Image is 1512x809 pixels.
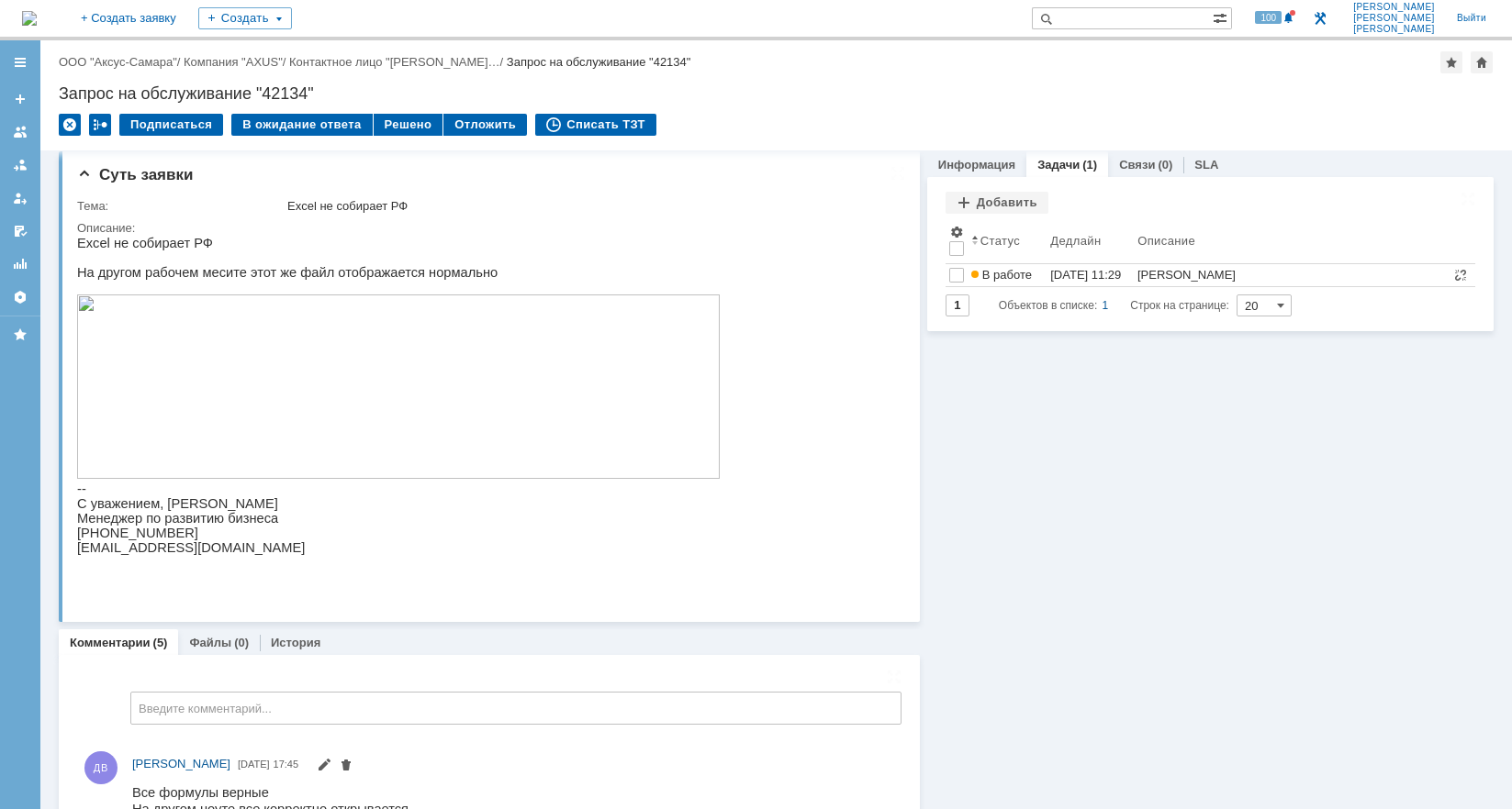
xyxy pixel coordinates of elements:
span: Объектов в списке: [999,299,1097,312]
span: [PERSON_NAME] [132,757,230,770]
span: Редактировать [317,760,331,774]
a: Настройки [6,283,35,312]
th: Дедлайн [1047,221,1134,264]
div: (0) [234,636,249,649]
img: logo [22,11,37,26]
div: Описание [1137,234,1195,248]
span: [PERSON_NAME] [1353,24,1435,35]
span: Удалить [339,760,353,774]
div: Удалить [59,114,81,136]
a: Задачи [1037,158,1080,172]
a: ООО "Аксус-Самара" [59,55,177,69]
div: Работа с массовостью [89,114,111,136]
a: В работе [968,264,1047,286]
a: Мои заявки [6,183,35,213]
a: Информация [938,158,1015,172]
div: (1) [1082,158,1097,172]
a: Отчеты [6,249,35,279]
span: [PERSON_NAME] [1353,13,1435,24]
div: Описание: [77,221,897,236]
div: Статус [980,234,1020,248]
div: Запрос на обслуживание "42134" [507,55,691,69]
span: В работе [971,268,1032,282]
span: [DATE] [238,759,270,770]
div: Запрос на обслуживание "42134" [59,84,1494,103]
a: Связи [1119,158,1155,172]
span: Настройки [949,225,964,239]
a: Комментарии [70,636,151,649]
div: (0) [1158,158,1172,172]
a: Компания "AXUS" [184,55,283,69]
a: Заявки в моей ответственности [6,150,35,180]
div: / [59,55,184,69]
span: Разорвать связь [1453,268,1468,283]
a: SLA [1194,158,1218,172]
span: 17:45 [274,759,299,770]
span: Email отправителя: [PERSON_NAME][EMAIL_ADDRESS][DOMAIN_NAME] [18,182,387,194]
div: Дедлайн [1050,234,1101,248]
a: История [271,636,320,649]
span: Email отправителя: [PERSON_NAME][EMAIL_ADDRESS][DOMAIN_NAME] [18,105,387,117]
a: Мои согласования [6,216,35,246]
span: Суть заявки [77,166,193,183]
a: [PERSON_NAME] [132,755,230,773]
span: [PHONE_NUMBER] [4,91,125,105]
div: Excel не собирает РФ [287,199,893,214]
div: Сделать домашней страницей [1471,51,1493,73]
a: Заявки на командах [6,117,35,147]
div: Создать [198,7,292,29]
div: / [184,55,289,69]
div: Тема: [77,199,284,214]
span: 100 [1255,11,1282,24]
a: Создать заявку [6,84,35,114]
div: [DATE] 11:29 [1050,268,1121,282]
a: Контактное лицо "[PERSON_NAME]… [289,55,500,69]
a: Перейти в интерфейс администратора [1309,7,1331,29]
a: [DATE] 11:29 [1047,264,1134,286]
div: 1 [1103,294,1109,316]
i: Строк на странице: [999,294,1229,316]
div: На всю страницу [1461,192,1475,206]
div: / [289,55,507,69]
div: На всю страницу [890,166,905,181]
span: Расширенный поиск [1213,8,1231,26]
a: Перейти на домашнюю страницу [22,11,37,26]
div: (5) [153,636,168,649]
div: На всю страницу [887,670,902,684]
th: Статус [968,221,1047,264]
div: Добавить в избранное [1440,51,1462,73]
a: Файлы [189,636,231,649]
span: [PERSON_NAME] [1353,2,1435,13]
